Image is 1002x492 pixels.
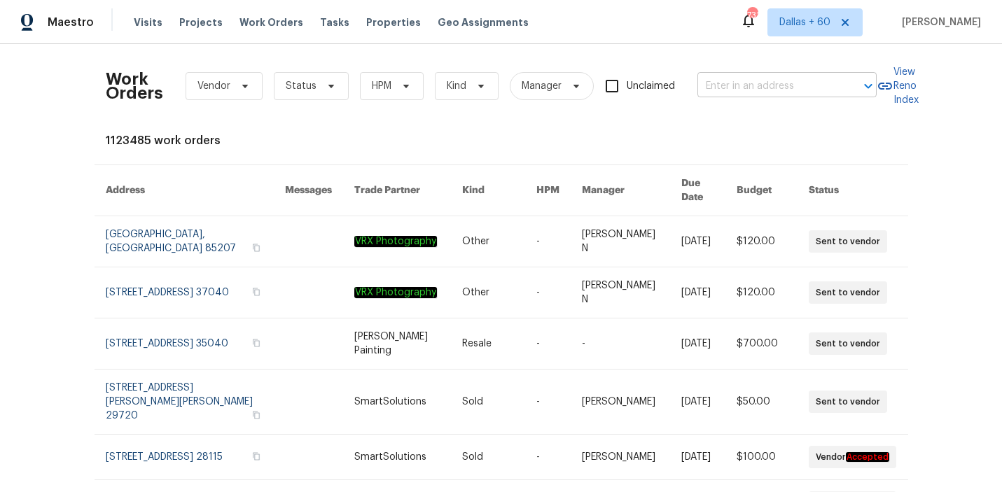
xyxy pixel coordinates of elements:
td: [PERSON_NAME] N [571,216,669,267]
span: Kind [447,79,466,93]
span: Dallas + 60 [779,15,830,29]
span: Properties [366,15,421,29]
td: SmartSolutions [343,435,452,480]
td: [PERSON_NAME] [571,370,669,435]
th: Address [95,165,274,216]
th: Trade Partner [343,165,452,216]
td: [PERSON_NAME] Painting [343,318,452,370]
span: Vendor [197,79,230,93]
td: Other [451,216,525,267]
span: Manager [522,79,562,93]
td: - [525,216,571,267]
th: HPM [525,165,571,216]
td: - [525,267,571,318]
span: Status [286,79,316,93]
td: [PERSON_NAME] [571,435,669,480]
td: - [571,318,669,370]
td: [PERSON_NAME] N [571,267,669,318]
button: Copy Address [250,337,263,349]
span: Geo Assignments [438,15,529,29]
span: Tasks [320,17,349,27]
td: - [525,435,571,480]
div: 731 [747,8,757,22]
td: Sold [451,435,525,480]
button: Copy Address [250,409,263,421]
td: Resale [451,318,525,370]
span: Maestro [48,15,94,29]
td: Other [451,267,525,318]
a: View Reno Index [877,65,919,107]
div: 1123485 work orders [106,134,897,148]
td: Sold [451,370,525,435]
button: Copy Address [250,286,263,298]
span: [PERSON_NAME] [896,15,981,29]
th: Messages [274,165,343,216]
span: HPM [372,79,391,93]
span: Unclaimed [627,79,675,94]
td: - [525,370,571,435]
td: SmartSolutions [343,370,452,435]
button: Copy Address [250,241,263,254]
span: Visits [134,15,162,29]
button: Copy Address [250,450,263,463]
h2: Work Orders [106,72,163,100]
th: Due Date [670,165,726,216]
span: Projects [179,15,223,29]
th: Budget [725,165,798,216]
th: Kind [451,165,525,216]
button: Open [858,76,878,96]
th: Status [798,165,907,216]
span: Work Orders [239,15,303,29]
th: Manager [571,165,669,216]
td: - [525,318,571,370]
input: Enter in an address [697,76,837,97]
